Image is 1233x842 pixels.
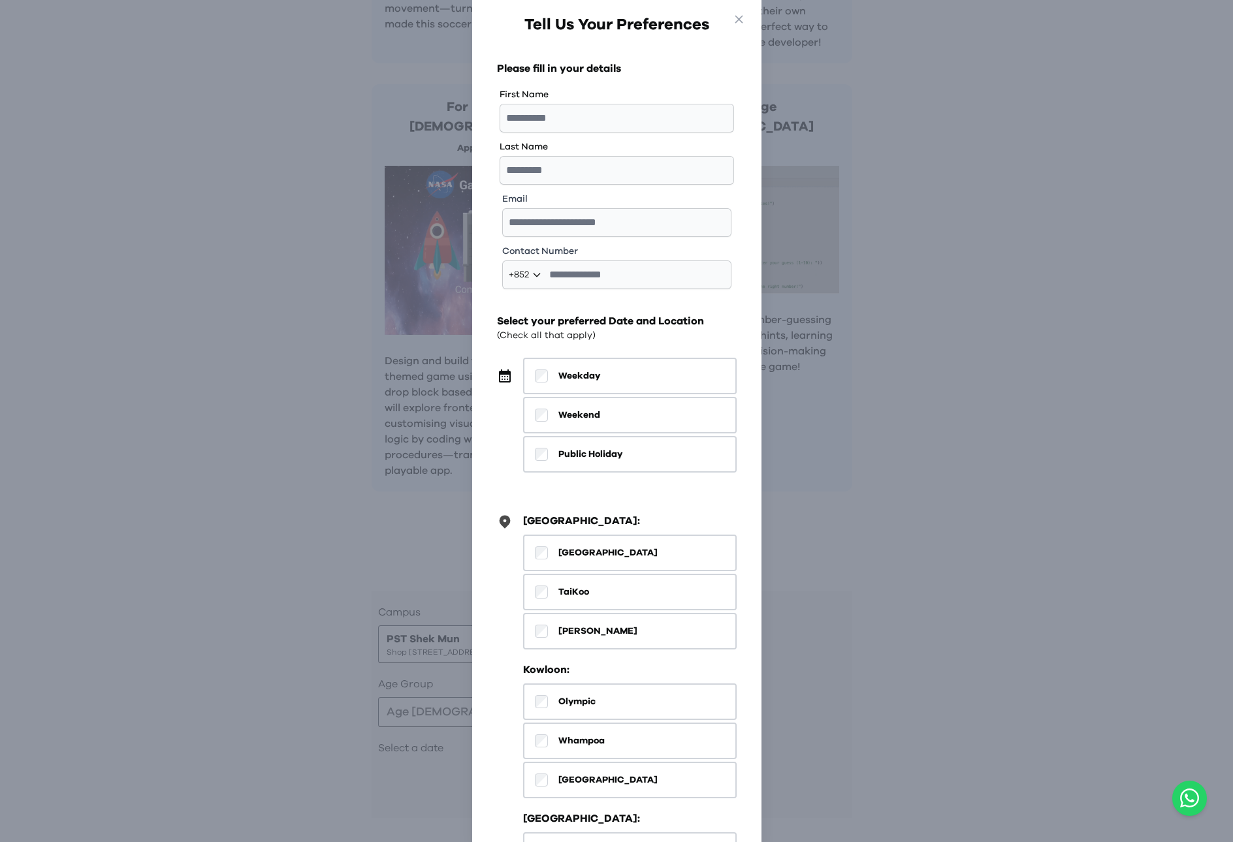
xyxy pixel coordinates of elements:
[523,683,737,720] button: Olympic
[558,409,600,422] span: Weekend
[558,695,596,708] span: Olympic
[558,734,605,747] span: Whampoa
[497,329,737,343] div: (Check all that apply)
[502,245,731,258] label: Contact Number
[500,88,734,101] label: First Name
[523,811,640,826] h3: [GEOGRAPHIC_DATA]:
[523,662,569,678] h3: Kowloon:
[523,574,737,610] button: TaiKoo
[497,313,737,329] h2: Select your preferred Date and Location
[523,436,737,473] button: Public Holiday
[523,513,640,529] h3: [GEOGRAPHIC_DATA]:
[523,723,737,759] button: Whampoa
[558,625,637,638] span: [PERSON_NAME]
[523,535,737,571] button: [GEOGRAPHIC_DATA]
[558,448,622,461] span: Public Holiday
[558,585,589,599] span: TaiKoo
[523,358,737,394] button: Weekday
[558,773,658,787] span: [GEOGRAPHIC_DATA]
[523,762,737,798] button: [GEOGRAPHIC_DATA]
[523,397,737,433] button: Weekend
[558,546,658,559] span: [GEOGRAPHIC_DATA]
[558,369,600,382] span: Weekday
[497,13,737,37] h1: Tell Us Your Preferences
[502,193,731,206] label: Email
[497,61,737,76] h2: Please fill in your details
[523,613,737,649] button: [PERSON_NAME]
[500,140,734,153] label: Last Name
